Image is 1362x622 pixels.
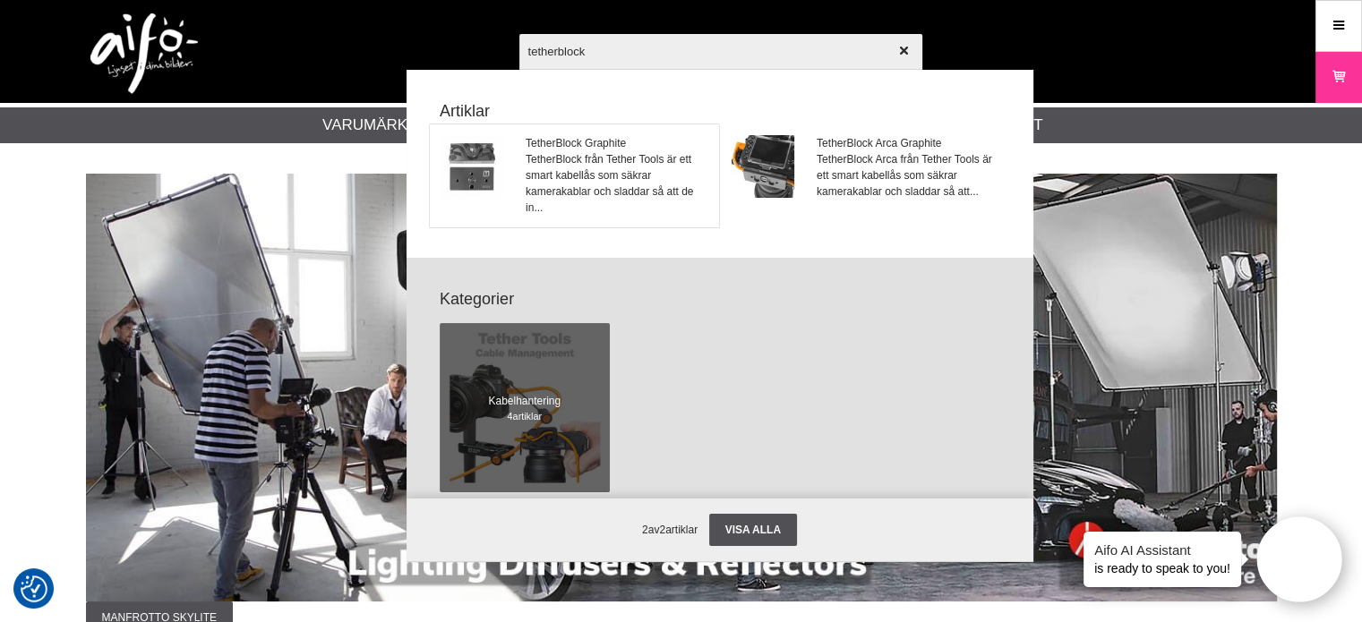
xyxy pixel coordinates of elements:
img: logo.png [90,13,198,94]
img: tt-tb-qr-004g-tetherblock.jpg [732,135,794,198]
img: Revisit consent button [21,575,47,602]
a: TetherBlock Arca GraphiteTetherBlock Arca från Tether Tools är ett smart kabellås som säkrar kame... [721,124,1010,227]
span: 4 [488,409,561,423]
img: tt-tbmc005-ttblockgr-01.jpg [441,135,503,198]
strong: Kategorier [429,287,1011,311]
span: TetherBlock Graphite [526,135,707,151]
span: artiklar [665,524,698,536]
strong: Artiklar [429,99,1011,124]
span: artiklar [513,411,542,422]
span: Kabelhantering [488,393,561,409]
span: TetherBlock från Tether Tools är ett smart kabellås som säkrar kamerakablar och sladdar så att de... [526,151,707,216]
span: av [648,524,660,536]
a: TetherBlock GraphiteTetherBlock från Tether Tools är ett smart kabellås som säkrar kamerakablar o... [430,124,719,227]
button: Samtyckesinställningar [21,573,47,605]
input: Sök produkter ... [519,20,922,82]
a: Varumärken [322,114,429,137]
span: TetherBlock Arca Graphite [817,135,998,151]
span: 2 [659,524,665,536]
a: Visa alla [709,514,797,546]
span: 2 [642,524,648,536]
span: TetherBlock Arca från Tether Tools är ett smart kabellås som säkrar kamerakablar och sladdar så a... [817,151,998,200]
